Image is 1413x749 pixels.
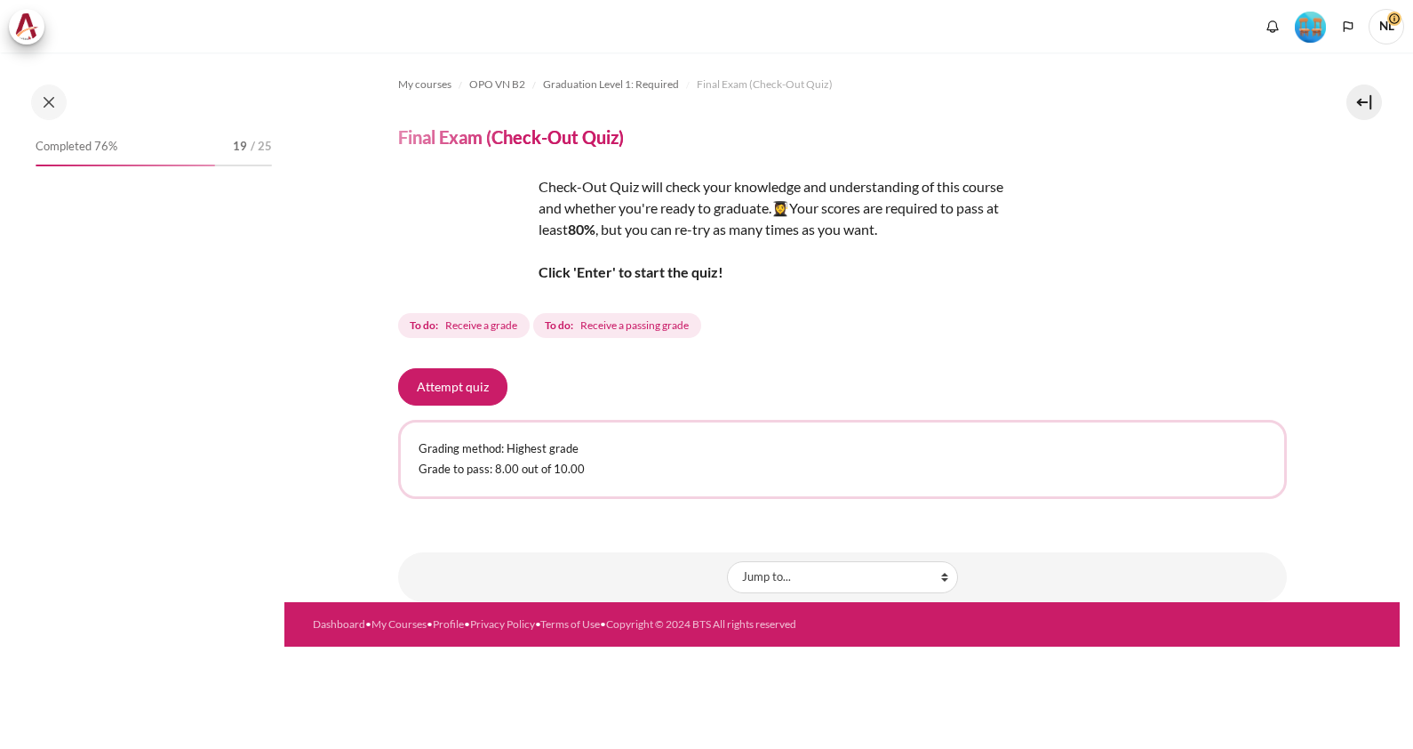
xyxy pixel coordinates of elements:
[469,77,525,93] span: OPO VN B2
[14,13,39,40] img: Architeck
[697,77,833,93] span: Final Exam (Check-Out Quiz)
[1295,10,1326,43] div: Level #4
[419,461,1266,479] p: Grade to pass: 8.00 out of 10.00
[539,263,723,280] strong: Click 'Enter' to start the quiz!
[1369,9,1404,44] a: User menu
[371,617,427,631] a: My Courses
[313,616,895,632] div: • • • • •
[398,74,451,95] a: My courses
[398,176,1020,283] p: Check-Out Quiz will check your knowledge and understanding of this course and whether you're read...
[419,440,1266,458] p: Grading method: Highest grade
[606,617,796,631] a: Copyright © 2024 BTS All rights reserved
[1288,10,1333,43] a: Level #4
[398,77,451,93] span: My courses
[445,318,517,334] span: Receive a grade
[545,318,573,334] strong: To do:
[697,74,833,95] a: Final Exam (Check-Out Quiz)
[1335,13,1361,40] button: Languages
[433,617,464,631] a: Profile
[584,221,595,238] strong: %
[543,77,679,93] span: Graduation Level 1: Required
[398,310,705,342] div: Completion requirements for Final Exam (Check-Out Quiz)
[580,318,689,334] span: Receive a passing grade
[251,138,272,156] span: / 25
[36,165,215,166] div: 76%
[284,52,1400,602] section: Content
[1369,9,1404,44] span: NL
[313,617,365,631] a: Dashboard
[398,125,624,149] h4: Final Exam (Check-Out Quiz)
[398,368,507,406] button: Attempt quiz
[233,138,247,156] span: 19
[469,74,525,95] a: OPO VN B2
[398,70,1287,99] nav: Navigation bar
[398,176,531,310] img: tfrg
[568,221,584,238] strong: 80
[410,318,438,334] strong: To do:
[543,74,679,95] a: Graduation Level 1: Required
[470,617,535,631] a: Privacy Policy
[1259,13,1286,40] div: Show notification window with no new notifications
[36,138,117,156] span: Completed 76%
[9,9,53,44] a: Architeck Architeck
[540,617,600,631] a: Terms of Use
[1295,12,1326,43] img: Level #4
